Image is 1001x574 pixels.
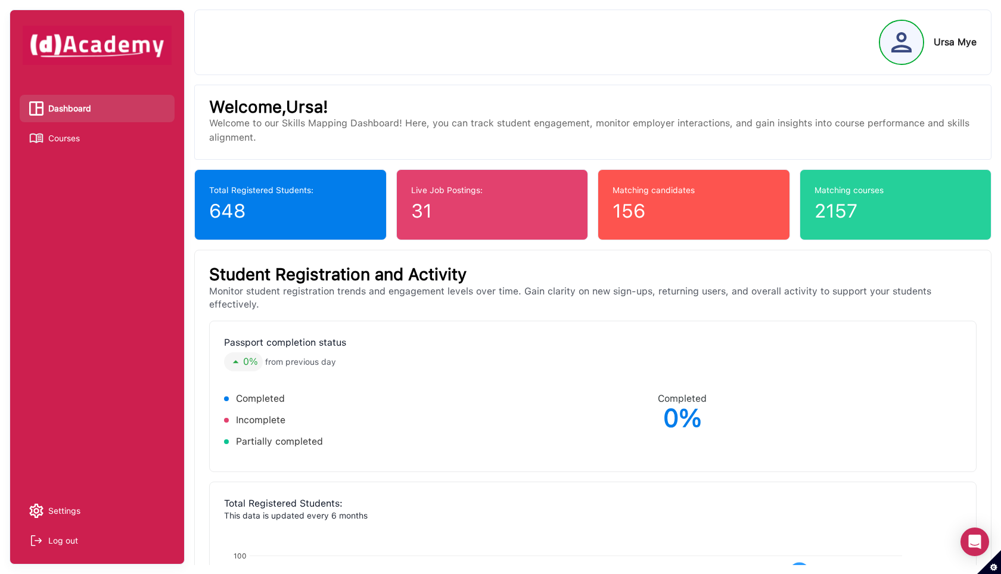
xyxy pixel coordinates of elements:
[960,528,989,556] div: Open Intercom Messenger
[934,36,977,48] div: Ursa Mye
[224,497,962,511] div: Total Registered Students:
[48,129,80,147] span: Courses
[209,265,977,285] div: Student Registration and Activity
[815,184,977,197] div: Matching courses
[29,100,165,117] a: Dashboard iconDashboard
[891,32,912,52] img: Profile
[411,184,573,197] div: Live Job Postings:
[224,433,593,450] li: Partially completed
[815,197,977,225] div: 2157
[209,285,977,312] div: Monitor student registration trends and engagement levels over time. Gain clarity on new sign-ups...
[209,100,977,114] p: Welcome,
[613,184,775,197] div: Matching candidates
[613,197,775,225] div: 156
[48,502,80,520] span: Settings
[209,184,371,197] div: Total Registered Students:
[243,357,258,367] span: 0 %
[229,355,243,369] img: Arrow Icon
[29,101,43,116] img: Dashboard icon
[29,129,165,147] a: Courses iconCourses
[29,131,43,145] img: Courses icon
[48,532,78,550] div: Log out
[977,550,1001,574] button: Set cookie preferences
[29,533,43,548] img: Log out
[265,353,336,371] span: from previous day
[224,412,593,429] li: Incomplete
[286,97,328,117] span: Ursa !
[29,504,43,518] img: setting
[48,100,91,117] span: Dashboard
[411,197,573,225] div: 31
[23,26,172,65] img: dAcademy
[224,390,593,407] li: Completed
[224,336,593,350] div: Passport completion status
[224,511,962,521] div: This data is updated every 6 months
[209,197,371,225] div: 648
[209,116,977,145] p: Welcome to our Skills Mapping Dashboard! Here, you can track student engagement, monitor employer...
